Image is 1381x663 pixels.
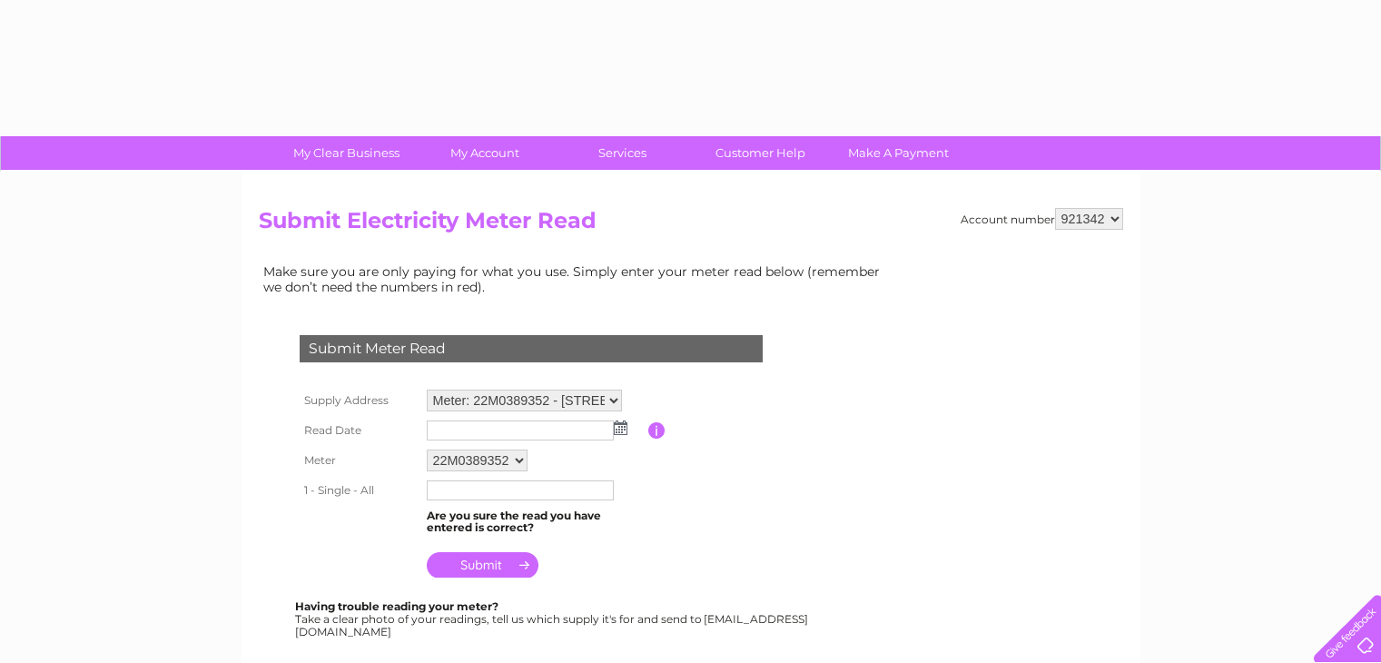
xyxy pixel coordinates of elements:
a: Customer Help [686,136,835,170]
a: My Account [409,136,559,170]
a: Services [547,136,697,170]
td: Are you sure the read you have entered is correct? [422,505,648,539]
a: Make A Payment [824,136,973,170]
th: Supply Address [295,385,422,416]
th: Meter [295,445,422,476]
input: Information [648,422,666,439]
a: My Clear Business [271,136,421,170]
div: Submit Meter Read [300,335,763,362]
div: Take a clear photo of your readings, tell us which supply it's for and send to [EMAIL_ADDRESS][DO... [295,600,811,638]
td: Make sure you are only paying for what you use. Simply enter your meter read below (remember we d... [259,260,894,298]
div: Account number [961,208,1123,230]
img: ... [614,421,627,435]
b: Having trouble reading your meter? [295,599,498,613]
th: Read Date [295,416,422,445]
h2: Submit Electricity Meter Read [259,208,1123,242]
th: 1 - Single - All [295,476,422,505]
input: Submit [427,552,538,578]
